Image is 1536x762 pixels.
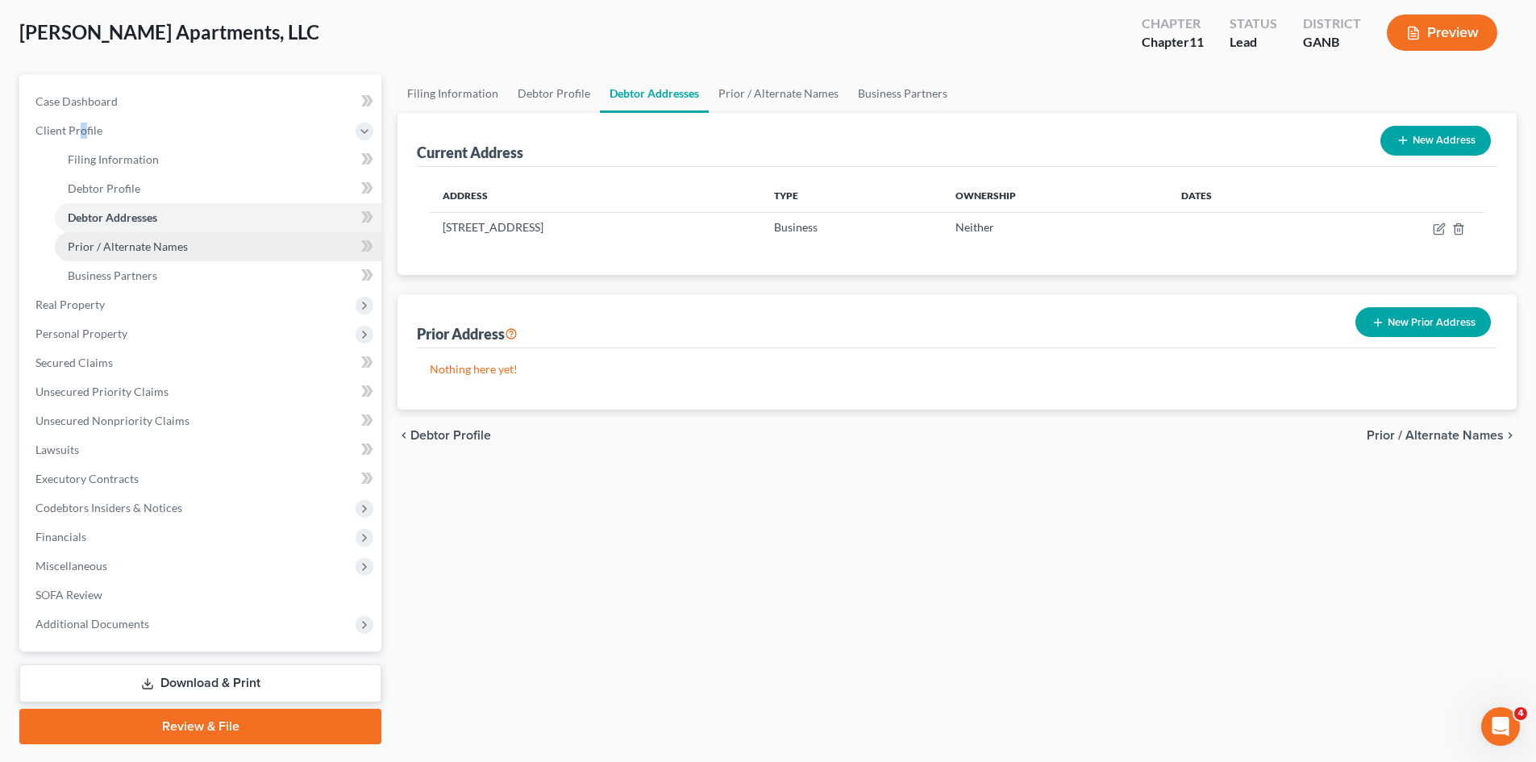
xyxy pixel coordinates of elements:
[848,74,957,113] a: Business Partners
[943,180,1168,212] th: Ownership
[709,74,848,113] a: Prior / Alternate Names
[761,180,943,212] th: Type
[35,617,149,631] span: Additional Documents
[19,709,381,744] a: Review & File
[23,348,381,377] a: Secured Claims
[68,181,140,195] span: Debtor Profile
[23,435,381,464] a: Lawsuits
[35,472,139,485] span: Executory Contracts
[68,210,157,224] span: Debtor Addresses
[398,429,491,442] button: chevron_left Debtor Profile
[55,261,381,290] a: Business Partners
[55,145,381,174] a: Filing Information
[417,324,518,344] div: Prior Address
[35,123,102,137] span: Client Profile
[19,664,381,702] a: Download & Print
[35,530,86,543] span: Financials
[1230,33,1277,52] div: Lead
[55,203,381,232] a: Debtor Addresses
[600,74,709,113] a: Debtor Addresses
[1142,15,1204,33] div: Chapter
[1189,34,1204,49] span: 11
[55,174,381,203] a: Debtor Profile
[35,588,102,602] span: SOFA Review
[1514,707,1527,720] span: 4
[23,377,381,406] a: Unsecured Priority Claims
[35,94,118,108] span: Case Dashboard
[410,429,491,442] span: Debtor Profile
[35,298,105,311] span: Real Property
[943,212,1168,243] td: Neither
[68,152,159,166] span: Filing Information
[35,356,113,369] span: Secured Claims
[35,559,107,573] span: Miscellaneous
[1230,15,1277,33] div: Status
[1303,33,1361,52] div: GANB
[68,269,157,282] span: Business Partners
[35,501,182,514] span: Codebtors Insiders & Notices
[55,232,381,261] a: Prior / Alternate Names
[761,212,943,243] td: Business
[1367,429,1517,442] button: Prior / Alternate Names chevron_right
[430,212,761,243] td: [STREET_ADDRESS]
[1168,180,1316,212] th: Dates
[1504,429,1517,442] i: chevron_right
[35,443,79,456] span: Lawsuits
[398,74,508,113] a: Filing Information
[430,180,761,212] th: Address
[35,414,189,427] span: Unsecured Nonpriority Claims
[1387,15,1497,51] button: Preview
[23,464,381,493] a: Executory Contracts
[19,20,319,44] span: [PERSON_NAME] Apartments, LLC
[1142,33,1204,52] div: Chapter
[23,581,381,610] a: SOFA Review
[23,87,381,116] a: Case Dashboard
[35,385,169,398] span: Unsecured Priority Claims
[1367,429,1504,442] span: Prior / Alternate Names
[508,74,600,113] a: Debtor Profile
[23,406,381,435] a: Unsecured Nonpriority Claims
[430,361,1484,377] p: Nothing here yet!
[417,143,523,162] div: Current Address
[1481,707,1520,746] iframe: Intercom live chat
[35,327,127,340] span: Personal Property
[1303,15,1361,33] div: District
[1355,307,1491,337] button: New Prior Address
[68,239,188,253] span: Prior / Alternate Names
[1380,126,1491,156] button: New Address
[398,429,410,442] i: chevron_left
